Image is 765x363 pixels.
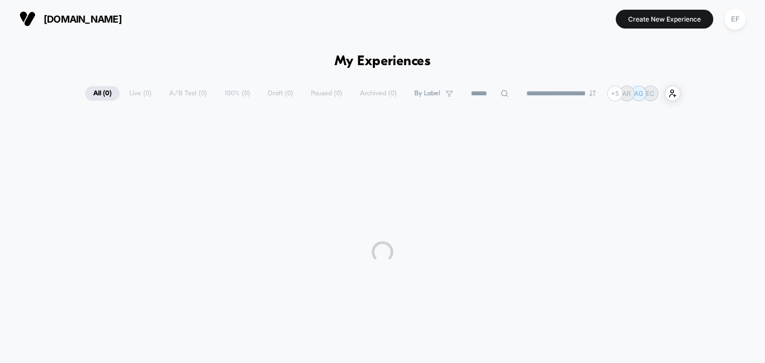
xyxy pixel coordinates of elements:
p: AR [622,89,631,97]
img: Visually logo [19,11,36,27]
h1: My Experiences [335,54,431,69]
p: AG [634,89,643,97]
img: end [589,90,596,96]
button: Create New Experience [616,10,713,29]
p: EC [646,89,655,97]
span: All ( 0 ) [85,86,120,101]
div: EF [725,9,746,30]
button: EF [721,8,749,30]
button: [DOMAIN_NAME] [16,10,125,27]
div: + 5 [607,86,623,101]
span: [DOMAIN_NAME] [44,13,122,25]
span: By Label [414,89,440,97]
